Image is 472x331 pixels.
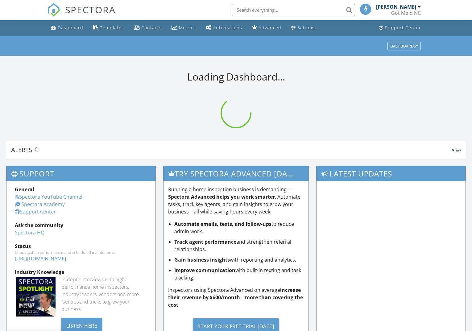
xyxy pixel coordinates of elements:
strong: General [15,186,34,193]
div: Templates [100,25,124,31]
a: Support Center [15,208,56,215]
div: Metrics [179,25,196,31]
h3: Latest Updates [317,166,466,181]
a: [URL][DOMAIN_NAME] [15,255,66,262]
div: Support Center [385,25,421,31]
h3: Try spectora advanced [DATE] [164,166,309,181]
strong: increase their revenue by $600/month—more than covering the cost [168,287,303,308]
button: Dashboards [387,42,421,50]
p: Inspectors using Spectora Advanced on average . [168,286,304,308]
div: Settings [297,25,316,31]
img: Spectoraspolightmain [16,277,56,317]
a: Spectora YouTube Channel [15,193,82,200]
div: In-depth interviews with high-performance home inspectors, industry leaders, vendors and more. Ge... [61,276,147,313]
img: The Best Home Inspection Software - Spectora [47,3,61,17]
li: with built-in texting and task tracking. [174,267,304,281]
div: Dashboard [58,25,83,31]
a: Advanced [250,22,284,34]
a: Automations (Basic) [203,22,245,34]
strong: Improve communication [174,267,235,274]
div: Alerts [11,146,452,154]
span: View [452,147,461,153]
strong: Spectora Advanced helps you work smarter [168,193,275,200]
li: and strengthen referral relationships. [174,238,304,253]
div: Contacts [141,25,162,31]
a: Settings [289,22,318,34]
a: Dashboard [48,22,86,34]
strong: Gain business insights [174,256,230,263]
a: Spectora HQ [15,229,44,236]
div: Got Mold NC [391,10,421,16]
a: Templates [91,22,126,34]
li: with reporting and analytics. [174,256,304,263]
a: Metrics [169,22,198,34]
a: Contacts [131,22,164,34]
div: Industry Knowledge [15,268,147,276]
div: Automations [213,25,242,31]
div: [PERSON_NAME] [376,4,416,10]
a: Listen Here [61,322,102,329]
div: Dashboards [390,44,418,48]
span: SPECTORA [65,3,116,16]
a: Spectora Academy [15,201,65,208]
h3: Support [6,166,155,181]
div: Ask the community [15,221,147,229]
strong: Track agent performance [174,238,236,245]
p: Running a home inspection business is demanding— . Automate tasks, track key agents, and gain ins... [168,186,304,215]
strong: Automate emails, texts, and follow-ups [174,221,271,227]
li: to reduce admin work. [174,220,304,235]
div: Advanced [259,25,281,31]
div: Check system performance and scheduled maintenance. [15,250,147,255]
a: Support Center [376,22,424,34]
input: Search everything... [232,4,355,16]
div: Status [15,242,147,250]
a: SPECTORA [47,8,116,21]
